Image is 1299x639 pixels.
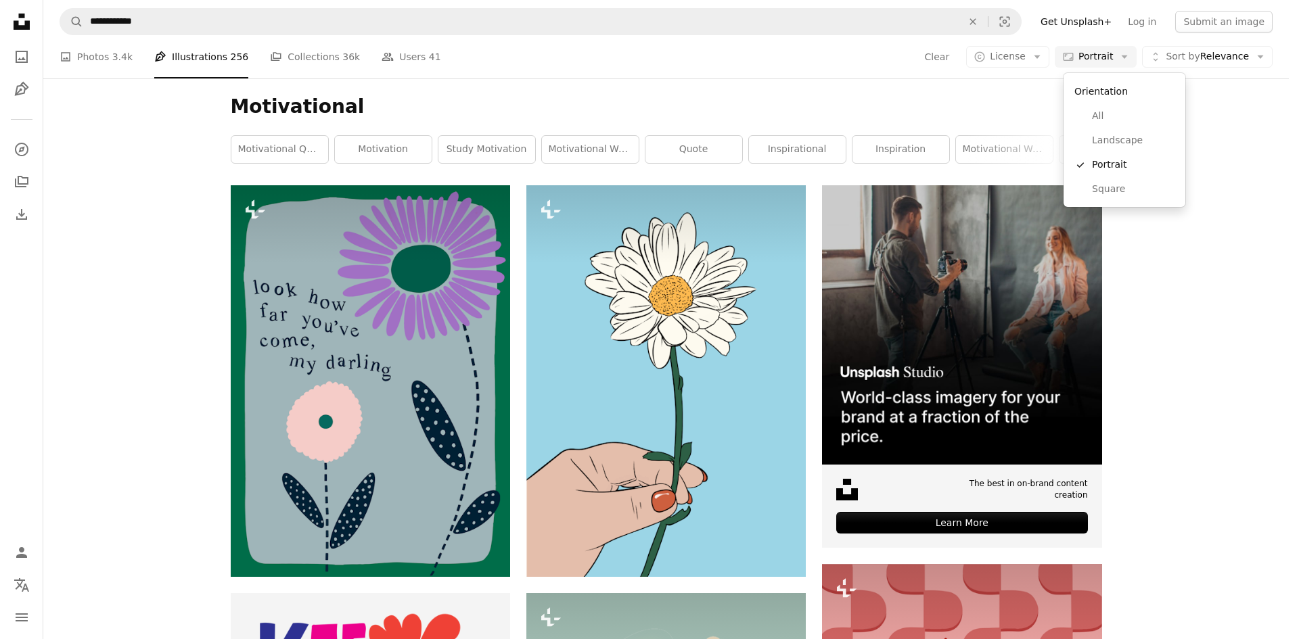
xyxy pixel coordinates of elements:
button: Portrait [1055,46,1137,68]
div: Portrait [1064,73,1185,207]
span: Portrait [1092,158,1175,172]
div: Orientation [1069,78,1180,104]
span: Portrait [1078,50,1113,64]
button: Sort byRelevance [1142,46,1273,68]
span: All [1092,110,1175,123]
span: Landscape [1092,134,1175,147]
span: Square [1092,183,1175,196]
